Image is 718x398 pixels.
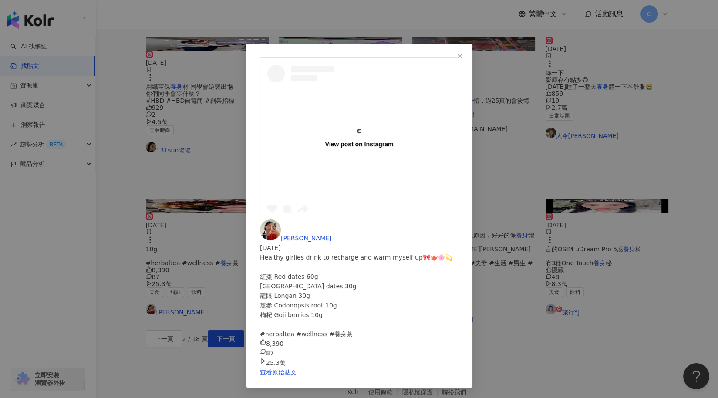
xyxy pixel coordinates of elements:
[325,140,393,148] div: View post on Instagram
[260,253,458,339] div: Healthy girlies drink to recharge and warm myself up🎀🫖🌸💫 紅棗 Red dates 60g [GEOGRAPHIC_DATA] dates...
[260,219,281,240] img: KOL Avatar
[451,47,469,65] button: Close
[260,339,458,348] div: 8,390
[260,369,297,376] a: 查看原始貼文
[260,348,458,358] div: 87
[260,58,458,219] a: View post on Instagram
[456,53,463,60] span: close
[260,235,331,242] a: KOL Avatar[PERSON_NAME]
[260,358,458,368] div: 25.3萬
[260,243,458,253] div: [DATE]
[281,235,331,242] span: [PERSON_NAME]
